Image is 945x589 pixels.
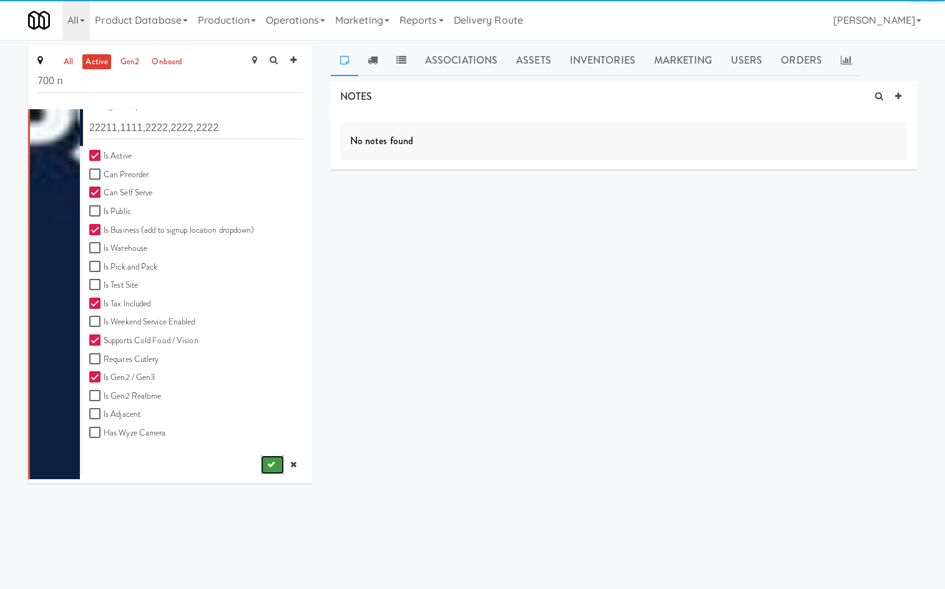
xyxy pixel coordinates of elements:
[89,370,155,386] label: Is Gen2 / Gen3
[89,426,166,441] label: Has Wyze Camera
[89,170,104,180] input: Can Preorder
[149,54,185,70] a: onboard
[89,333,198,349] label: Supports Cold Food / Vision
[89,314,195,330] label: Is Weekend Service Enabled
[89,188,104,198] input: Can Self Serve
[89,148,132,164] label: Is Active
[89,389,162,404] label: Is Gen2 Realtime
[89,336,104,346] input: Supports Cold Food / Vision
[61,54,76,70] a: all
[89,241,147,256] label: Is Warehouse
[89,262,104,272] input: Is Pick and Pack
[89,317,104,327] input: Is Weekend Service Enabled
[89,280,104,290] input: Is Test Site
[89,225,104,235] input: Is Business (add to signup location dropdown)
[89,299,104,309] input: Is Tax Included
[416,45,507,76] a: Associations
[89,185,152,201] label: Can Self Serve
[89,354,104,364] input: Requires Cutlery
[89,207,104,217] input: Is Public
[89,204,131,220] label: Is Public
[89,260,158,275] label: Is Pick and Pack
[340,122,908,160] div: No notes found
[722,45,772,76] a: Users
[89,391,104,401] input: Is Gen2 Realtime
[89,223,255,238] label: Is Business (add to signup location dropdown)
[89,278,138,293] label: Is Test Site
[37,70,303,93] input: Search site
[28,9,50,31] img: Micromart
[89,428,104,438] input: Has Wyze Camera
[507,45,561,76] a: Assets
[89,296,151,312] label: Is Tax Included
[89,352,159,368] label: Requires Cutlery
[117,54,142,70] a: gen2
[645,45,722,76] a: Marketing
[89,409,104,419] input: Is Adjacent
[340,89,373,104] span: NOTES
[561,45,645,76] a: Inventories
[89,151,104,161] input: Is Active
[89,407,140,422] label: Is Adjacent
[771,45,831,76] a: Orders
[89,243,104,253] input: Is Warehouse
[89,167,149,183] label: Can Preorder
[82,54,111,70] a: active
[89,372,104,382] input: Is Gen2 / Gen3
